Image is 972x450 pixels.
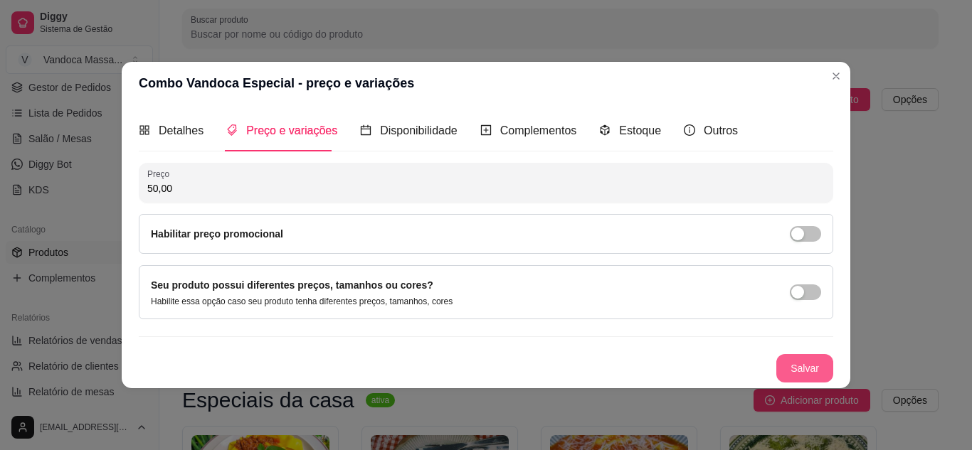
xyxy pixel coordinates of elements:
button: Salvar [776,354,833,382]
span: tags [226,124,238,136]
span: calendar [360,124,371,136]
span: Detalhes [159,124,204,136]
span: Complementos [500,124,577,136]
span: Estoque [619,124,661,136]
span: info-circle [684,124,695,136]
header: Combo Vandoca Especial - preço e variações [122,62,850,105]
span: Preço e variações [246,124,337,136]
span: appstore [139,124,150,136]
span: code-sandbox [599,124,611,136]
button: Close [825,65,847,87]
input: Preço [147,181,825,195]
label: Preço [147,168,174,180]
span: Disponibilidade [380,124,458,136]
span: plus-square [480,124,492,136]
label: Habilitar preço promocional [151,228,283,240]
p: Habilite essa opção caso seu produto tenha diferentes preços, tamanhos, cores [151,296,453,307]
label: Seu produto possui diferentes preços, tamanhos ou cores? [151,279,433,291]
span: Outros [704,124,738,136]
